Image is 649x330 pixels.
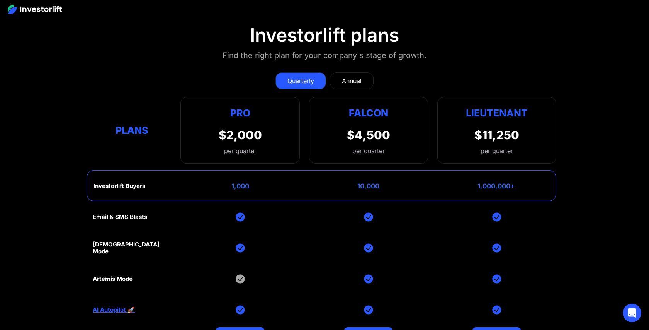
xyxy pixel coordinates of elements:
div: Investorlift plans [250,24,399,46]
div: Artemis Mode [93,275,133,282]
div: Open Intercom Messenger [623,304,641,322]
div: per quarter [352,146,385,156]
div: 1,000,000+ [477,182,515,190]
div: Investorlift Buyers [93,183,145,190]
div: 1,000 [231,182,249,190]
div: Find the right plan for your company's stage of growth. [223,49,426,62]
div: Falcon [349,105,388,120]
strong: Lieutenant [466,107,528,119]
div: per quarter [219,146,262,156]
div: Quarterly [287,76,314,85]
a: AI Autopilot 🚀 [93,306,135,313]
div: 10,000 [357,182,379,190]
div: Plans [93,123,171,138]
div: [DEMOGRAPHIC_DATA] Mode [93,241,171,255]
div: $11,250 [474,128,519,142]
div: Email & SMS Blasts [93,214,147,221]
div: $4,500 [347,128,390,142]
div: Annual [342,76,362,85]
div: per quarter [481,146,513,156]
div: Pro [219,105,262,120]
div: $2,000 [219,128,262,142]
